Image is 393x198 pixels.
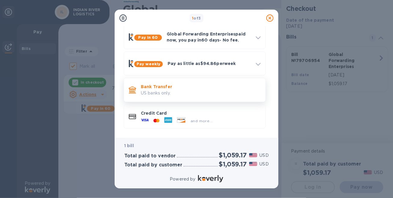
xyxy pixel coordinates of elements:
[141,90,261,96] p: US banks only.
[141,110,261,116] p: Credit Card
[192,16,201,20] b: of 3
[198,175,223,182] img: Logo
[141,84,261,90] p: Bank Transfer
[124,162,182,168] h3: Total paid by customer
[249,153,257,157] img: USD
[219,160,247,168] h2: $1,059.17
[124,153,176,159] h3: Total paid to vendor
[249,162,257,166] img: USD
[137,62,160,66] b: Pay weekly
[138,35,158,40] b: Pay in 60
[167,31,251,43] p: Global Forwarding Enterprises paid now, you pay in 60 days - No fee.
[260,152,269,159] p: USD
[124,143,134,148] b: 1 bill
[192,16,193,20] span: 1
[168,60,251,67] p: Pay as little as $94.86 per week
[219,151,247,159] h2: $1,059.17
[170,176,195,182] p: Powered by
[190,119,212,123] span: and more...
[260,161,269,167] p: USD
